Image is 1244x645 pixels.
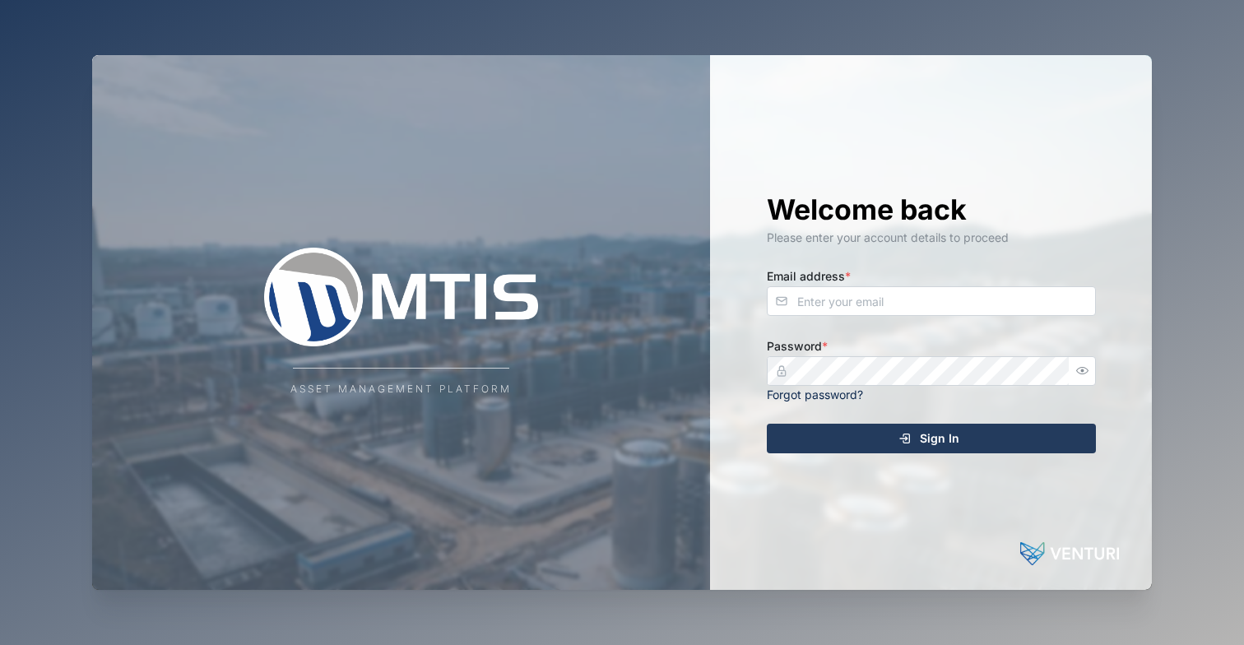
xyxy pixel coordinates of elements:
h1: Welcome back [767,192,1096,228]
a: Forgot password? [767,387,863,401]
button: Sign In [767,424,1096,453]
span: Sign In [920,425,959,452]
div: Please enter your account details to proceed [767,229,1096,247]
input: Enter your email [767,286,1096,316]
div: Asset Management Platform [290,382,512,397]
label: Password [767,337,828,355]
img: Company Logo [237,248,566,346]
img: Powered by: Venturi [1020,537,1119,570]
label: Email address [767,267,851,285]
